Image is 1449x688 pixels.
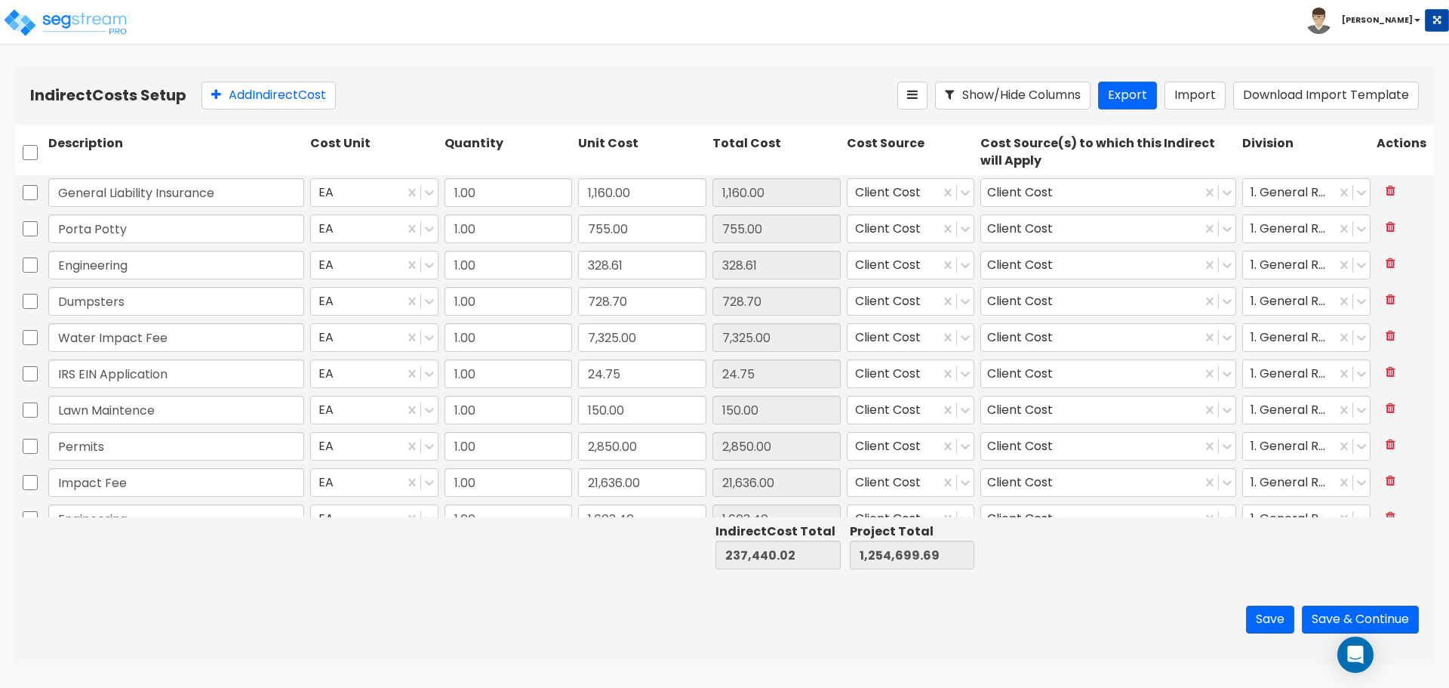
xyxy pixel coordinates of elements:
div: EA [310,432,438,461]
div: Client Cost [980,323,1236,352]
div: 1. General Requirements [1242,468,1371,497]
div: Total Cost [709,132,844,173]
div: EA [310,468,438,497]
button: Export [1098,82,1157,110]
div: Cost Source(s) to which this Indirect will Apply [977,132,1239,173]
div: 1. General Requirements [1242,287,1371,316]
b: [PERSON_NAME] [1342,14,1413,26]
button: Save [1246,606,1294,634]
button: AddIndirectCost [202,82,336,110]
div: Client Cost [847,287,975,316]
div: EA [310,359,438,388]
button: Delete Row [1377,432,1404,458]
div: Cost Unit [307,132,441,173]
div: Client Cost [980,251,1236,279]
div: Client Cost [980,468,1236,497]
div: Division [1239,132,1374,173]
div: 1. General Requirements [1242,251,1371,279]
button: Save & Continue [1302,606,1419,634]
div: Unit Cost [575,132,709,173]
button: Delete Row [1377,214,1404,241]
div: Client Cost [980,504,1236,533]
div: Client Cost [987,471,1059,495]
button: Delete Row [1377,178,1404,205]
button: Download Import Template [1233,82,1419,110]
div: Client Cost [987,326,1059,350]
div: Client Cost [980,214,1236,243]
div: Project Total [850,523,975,541]
div: Description [45,132,307,173]
div: Open Intercom Messenger [1337,637,1374,673]
div: EA [310,214,438,243]
button: Delete Row [1377,468,1404,495]
div: EA [310,396,438,424]
div: Client Cost [980,432,1236,461]
div: Client Cost [980,178,1236,207]
div: 1. General Requirements [1242,504,1371,533]
div: Actions [1374,132,1434,173]
img: logo_pro_r.png [2,8,131,38]
div: Client Cost [847,251,975,279]
button: Delete Row [1377,396,1404,422]
div: Client Cost [987,290,1059,313]
div: Client Cost [980,359,1236,388]
div: Client Cost [987,435,1059,458]
div: Client Cost [847,359,975,388]
div: Client Cost [987,181,1059,205]
button: Delete Row [1377,359,1404,386]
div: 1. General Requirements [1242,323,1371,352]
div: 1. General Requirements [1242,178,1371,207]
div: EA [310,323,438,352]
button: Delete Row [1377,504,1404,531]
button: Delete Row [1377,323,1404,350]
div: Client Cost [847,214,975,243]
div: Indirect Cost Total [715,523,841,541]
div: Client Cost [980,287,1236,316]
div: 1. General Requirements [1242,359,1371,388]
div: 1. General Requirements [1242,396,1371,424]
div: Client Cost [987,218,1059,241]
img: avatar.png [1306,8,1332,34]
b: Indirect Costs Setup [30,85,186,106]
div: Client Cost [847,432,975,461]
div: Client Cost [987,254,1059,277]
div: EA [310,504,438,533]
div: EA [310,287,438,316]
button: Delete Row [1377,251,1404,277]
div: Client Cost [987,399,1059,422]
div: Client Cost [987,508,1059,531]
div: Quantity [441,132,576,173]
button: Show/Hide Columns [935,82,1091,110]
div: 1. General Requirements [1242,432,1371,461]
div: Client Cost [847,396,975,424]
div: 1. General Requirements [1242,214,1371,243]
div: Cost Source [844,132,978,173]
button: Reorder Items [897,82,928,110]
button: Delete Row [1377,287,1404,313]
div: Client Cost [847,504,975,533]
div: Client Cost [847,323,975,352]
div: EA [310,251,438,279]
div: EA [310,178,438,207]
div: Client Cost [980,396,1236,424]
div: Client Cost [847,178,975,207]
button: Import [1164,82,1226,110]
div: Client Cost [847,468,975,497]
div: Client Cost [987,363,1059,386]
